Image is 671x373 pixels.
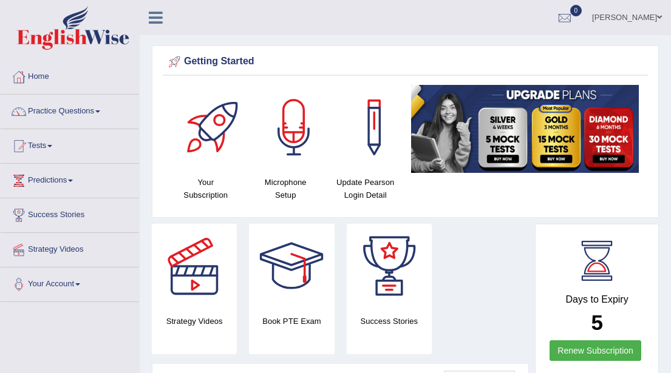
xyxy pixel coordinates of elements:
[347,315,432,328] h4: Success Stories
[549,294,645,305] h4: Days to Expiry
[1,95,139,125] a: Practice Questions
[1,129,139,160] a: Tests
[172,176,239,201] h4: Your Subscription
[332,176,399,201] h4: Update Pearson Login Detail
[591,311,602,334] b: 5
[1,233,139,263] a: Strategy Videos
[152,315,237,328] h4: Strategy Videos
[166,53,645,71] div: Getting Started
[1,60,139,90] a: Home
[249,315,334,328] h4: Book PTE Exam
[411,85,639,173] img: small5.jpg
[570,5,582,16] span: 0
[1,267,139,298] a: Your Account
[550,340,641,361] a: Renew Subscription
[1,164,139,194] a: Predictions
[251,176,319,201] h4: Microphone Setup
[1,198,139,229] a: Success Stories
